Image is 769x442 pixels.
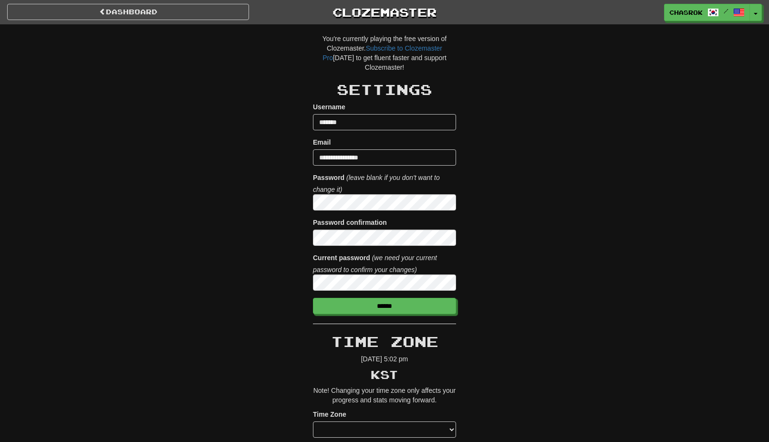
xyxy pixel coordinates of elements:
label: Email [313,137,331,147]
p: [DATE] 5:02 pm [313,354,456,364]
label: Password confirmation [313,218,387,227]
i: (leave blank if you don't want to change it) [313,174,440,193]
h2: Time Zone [313,334,456,349]
p: You're currently playing the free version of Clozemaster. [DATE] to get fluent faster and support... [313,34,456,72]
a: Subscribe to Clozemaster Pro [322,44,442,62]
span: / [724,8,728,14]
a: Clozemaster [263,4,505,21]
label: Username [313,102,345,112]
h3: KST [313,368,456,381]
h2: Settings [313,82,456,97]
label: Current password [313,253,370,263]
a: chasrok / [664,4,750,21]
a: Dashboard [7,4,249,20]
label: Time Zone [313,410,346,419]
p: Note! Changing your time zone only affects your progress and stats moving forward. [313,386,456,405]
label: Password [313,173,344,182]
i: (we need your current password to confirm your changes) [313,254,437,274]
span: chasrok [669,8,703,17]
